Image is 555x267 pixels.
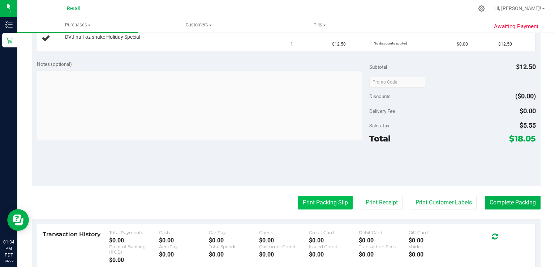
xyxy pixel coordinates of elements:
[109,244,159,255] div: Point of Banking (POB)
[369,108,395,114] span: Delivery Fee
[17,22,138,28] span: Purchases
[359,244,409,249] div: Transaction Fees
[359,251,409,258] div: $0.00
[374,41,407,45] span: No discounts applied
[259,230,309,235] div: Check
[259,251,309,258] div: $0.00
[369,90,391,103] span: Discounts
[409,237,459,244] div: $0.00
[359,230,409,235] div: Debit Card
[259,237,309,244] div: $0.00
[477,5,486,12] div: Manage settings
[520,107,536,115] span: $0.00
[209,237,259,244] div: $0.00
[409,251,459,258] div: $0.00
[411,196,477,209] button: Print Customer Labels
[260,22,380,28] span: Tills
[3,258,14,264] p: 09/29
[515,92,536,100] span: ($0.00)
[361,196,403,209] button: Print Receipt
[7,209,29,231] iframe: Resource center
[498,41,512,48] span: $12.50
[494,5,541,11] span: Hi, [PERSON_NAME]!
[109,237,159,244] div: $0.00
[520,122,536,129] span: $5.55
[109,257,159,263] div: $0.00
[332,41,346,48] span: $12.50
[17,17,138,33] a: Purchases
[209,251,259,258] div: $0.00
[3,239,14,258] p: 01:34 PM PDT
[369,64,387,70] span: Subtotal
[298,196,353,209] button: Print Packing Slip
[209,230,259,235] div: CanPay
[369,123,390,128] span: Sales Tax
[65,34,140,41] span: DVJ half oz shake Holiday Special
[109,230,159,235] div: Total Payments
[5,37,13,44] inline-svg: Retail
[409,230,459,235] div: Gift Card
[485,196,541,209] button: Complete Packing
[5,21,13,28] inline-svg: Inventory
[259,244,309,249] div: Customer Credit
[209,244,259,249] div: Total Spendr
[309,244,359,249] div: Issued Credit
[494,22,538,31] span: Awaiting Payment
[509,133,536,144] span: $18.05
[291,41,293,48] span: 1
[159,230,209,235] div: Cash
[138,17,259,33] a: Customers
[409,244,459,249] div: Voided
[457,41,468,48] span: $0.00
[516,63,536,71] span: $12.50
[309,237,359,244] div: $0.00
[309,251,359,258] div: $0.00
[159,251,209,258] div: $0.00
[369,133,391,144] span: Total
[359,237,409,244] div: $0.00
[259,17,380,33] a: Tills
[369,77,425,88] input: Promo Code
[159,237,209,244] div: $0.00
[37,61,72,67] span: Notes (optional)
[67,5,81,12] span: Retail
[139,22,259,28] span: Customers
[159,244,209,249] div: AeroPay
[309,230,359,235] div: Credit Card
